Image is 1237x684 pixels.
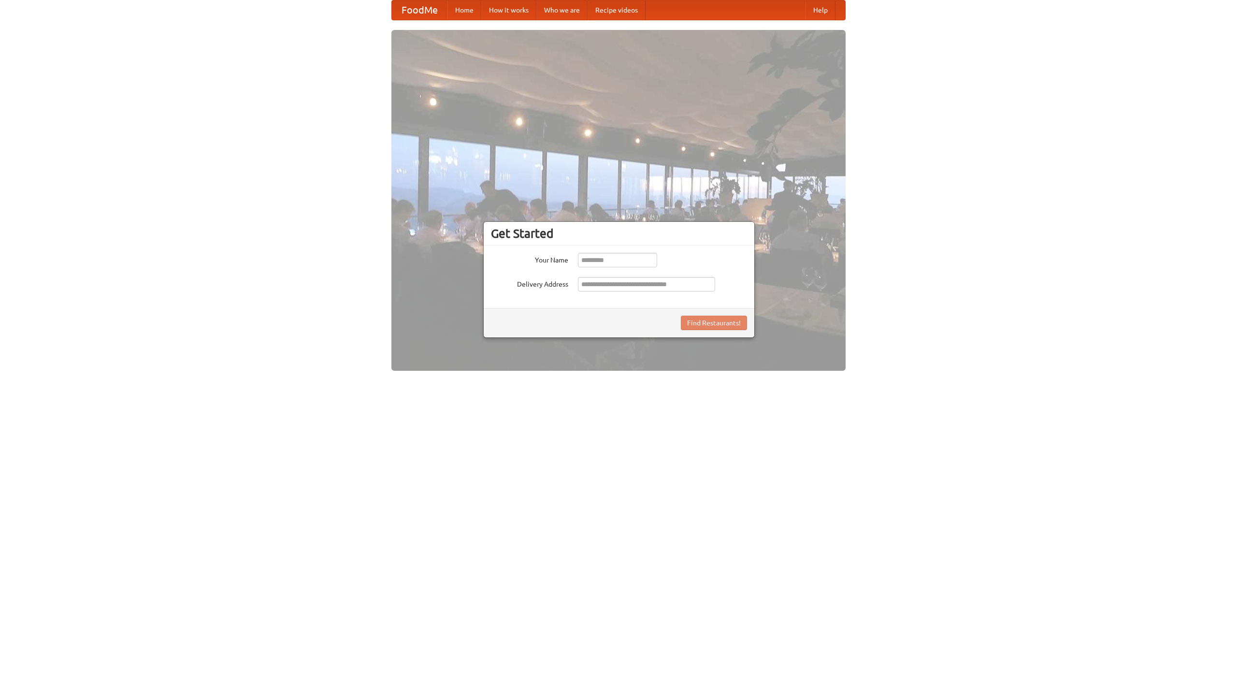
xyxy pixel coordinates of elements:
h3: Get Started [491,226,747,241]
a: Who we are [536,0,588,20]
button: Find Restaurants! [681,316,747,330]
label: Delivery Address [491,277,568,289]
a: FoodMe [392,0,447,20]
label: Your Name [491,253,568,265]
a: Home [447,0,481,20]
a: Recipe videos [588,0,646,20]
a: How it works [481,0,536,20]
a: Help [805,0,835,20]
